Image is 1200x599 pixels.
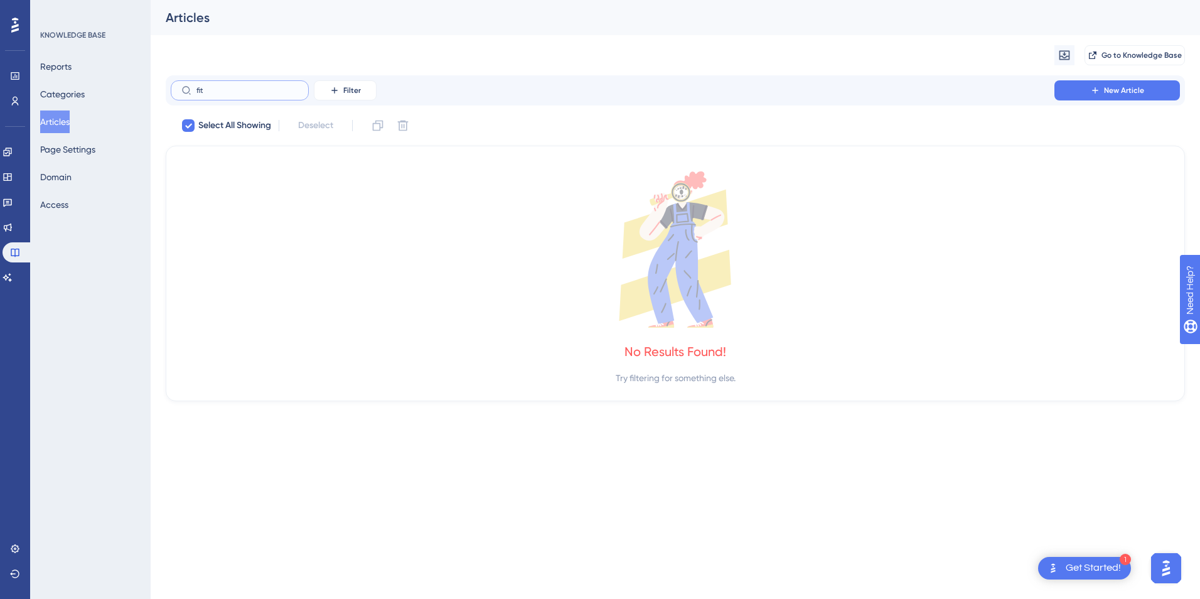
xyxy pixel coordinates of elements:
button: Articles [40,111,70,133]
button: Categories [40,83,85,105]
button: Deselect [287,114,345,137]
div: No Results Found! [624,343,726,360]
span: New Article [1104,85,1144,95]
div: Get Started! [1066,561,1121,575]
img: launcher-image-alternative-text [1046,561,1061,576]
button: Filter [314,80,377,100]
span: Filter [343,85,361,95]
button: Access [40,193,68,216]
button: Reports [40,55,72,78]
input: Search [196,86,298,95]
button: Domain [40,166,72,188]
span: Select All Showing [198,118,271,133]
div: Try filtering for something else. [616,370,736,386]
div: Open Get Started! checklist, remaining modules: 1 [1038,557,1131,580]
div: Articles [166,9,1154,26]
span: Need Help? [29,3,78,18]
span: Deselect [298,118,333,133]
button: Page Settings [40,138,95,161]
button: New Article [1054,80,1180,100]
button: Go to Knowledge Base [1085,45,1185,65]
span: Go to Knowledge Base [1101,50,1182,60]
iframe: UserGuiding AI Assistant Launcher [1147,549,1185,587]
div: 1 [1120,554,1131,565]
div: KNOWLEDGE BASE [40,30,105,40]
